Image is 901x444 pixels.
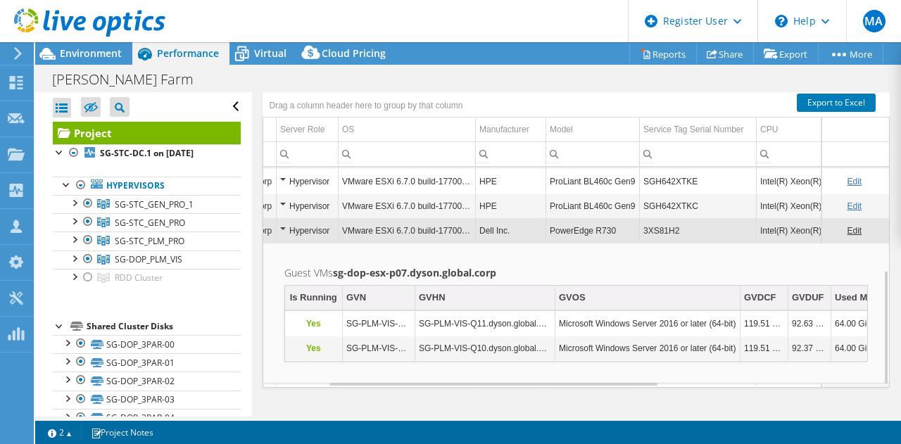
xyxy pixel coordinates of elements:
[53,195,241,213] a: SG-STC_GEN_PRO_1
[419,289,446,306] div: GVHN
[285,286,343,310] td: Is Running Column
[53,372,241,390] a: SG-DOP_3PAR-02
[115,272,163,284] span: RDD Cluster
[744,289,776,306] div: GVDCF
[476,194,546,218] td: Column Manufacturer, Value HPE
[53,213,241,231] a: SG-STC_GEN_PRO
[479,121,529,138] div: Manufacturer
[277,194,339,218] td: Column Server Role, Value Hypervisor
[640,169,757,194] td: Column Service Tag Serial Number, Value SGH642XTKE
[346,289,366,306] div: GVN
[285,336,343,361] td: Column Is Running, Value Yes
[343,286,415,310] td: GVN Column
[60,46,122,60] span: Environment
[546,169,640,194] td: Column Model, Value ProLiant BL460c Gen9
[46,72,215,87] h1: [PERSON_NAME] Farm
[775,15,788,27] svg: \n
[640,118,757,142] td: Service Tag Serial Number Column
[741,286,788,310] td: GVDCF Column
[339,141,476,166] td: Column OS, Filter cell
[640,194,757,218] td: Column Service Tag Serial Number, Value SGH642XTKC
[415,336,555,361] td: Column GVHN, Value SG-PLM-VIS-Q10.dyson.global.corp
[559,289,586,306] div: GVOS
[53,231,241,250] a: SG-STC_PLM_PRO
[342,121,354,138] div: OS
[339,218,476,243] td: Column OS, Value VMware ESXi 6.7.0 build-17700523
[115,217,185,229] span: SG-STC_GEN_PRO
[476,169,546,194] td: Column Manufacturer, Value HPE
[53,177,241,195] a: Hypervisors
[280,222,334,239] div: Hypervisor
[339,118,476,142] td: OS Column
[555,336,741,361] td: Column GVOS, Value Microsoft Windows Server 2016 or later (64-bit)
[280,173,334,190] div: Hypervisor
[818,43,883,65] a: More
[643,121,744,138] div: Service Tag Serial Number
[546,141,640,166] td: Column Model, Filter cell
[847,226,862,236] a: Edit
[115,198,194,210] span: SG-STC_GEN_PRO_1
[289,340,339,357] p: Yes
[788,336,831,361] td: Column GVDUF, Value 92.37 GiB
[115,253,182,265] span: SG-DOP_PLM_VIS
[280,121,325,138] div: Server Role
[333,266,496,279] b: sg-dop-esx-p07.dyson.global.corp
[339,169,476,194] td: Column OS, Value VMware ESXi 6.7.0 build-17700523
[847,201,862,211] a: Edit
[277,141,339,166] td: Column Server Role, Filter cell
[290,289,337,306] div: Is Running
[53,269,241,287] a: RDD Cluster
[277,218,339,243] td: Column Server Role, Value Hypervisor
[115,235,184,247] span: SG-STC_PLM_PRO
[640,141,757,166] td: Column Service Tag Serial Number, Filter cell
[343,312,415,336] td: Column GVN, Value SG-PLM-VIS-Q11
[555,286,741,310] td: GVOS Column
[546,218,640,243] td: Column Model, Value PowerEdge R730
[38,424,82,441] a: 2
[835,289,895,306] div: Used Memory
[760,121,778,138] div: CPU
[343,336,415,361] td: Column GVN, Value SG-PLM-VIS-Q10
[53,353,241,372] a: SG-DOP_3PAR-01
[284,285,869,362] div: Data grid
[415,286,555,310] td: GVHN Column
[81,424,163,441] a: Project Notes
[53,391,241,409] a: SG-DOP_3PAR-03
[415,312,555,336] td: Column GVHN, Value SG-PLM-VIS-Q11.dyson.global.corp
[289,315,339,332] p: Yes
[847,177,862,186] a: Edit
[546,118,640,142] td: Model Column
[788,286,831,310] td: GVDUF Column
[640,218,757,243] td: Column Service Tag Serial Number, Value 3XS81H2
[546,194,640,218] td: Column Model, Value ProLiant BL460c Gen9
[284,265,869,281] h2: Guest VMs
[476,118,546,142] td: Manufacturer Column
[753,43,819,65] a: Export
[788,312,831,336] td: Column GVDUF, Value 92.63 GiB
[285,312,343,336] td: Column Is Running, Value Yes
[277,169,339,194] td: Column Server Role, Value Hypervisor
[863,10,886,32] span: MA
[792,289,824,306] div: GVDUF
[157,46,219,60] span: Performance
[741,312,788,336] td: Column GVDCF, Value 119.51 GiB
[277,118,339,142] td: Server Role Column
[254,46,286,60] span: Virtual
[339,194,476,218] td: Column OS, Value VMware ESXi 6.7.0 build-17700523
[476,141,546,166] td: Column Manufacturer, Filter cell
[266,96,467,115] div: Drag a column header here to group by that column
[555,312,741,336] td: Column GVOS, Value Microsoft Windows Server 2016 or later (64-bit)
[741,336,788,361] td: Column GVDCF, Value 119.51 GiB
[629,43,697,65] a: Reports
[550,121,573,138] div: Model
[53,144,241,163] a: SG-STC-DC.1 on [DATE]
[100,147,194,159] b: SG-STC-DC.1 on [DATE]
[322,46,386,60] span: Cloud Pricing
[87,318,241,335] div: Shared Cluster Disks
[797,94,876,112] a: Export to Excel
[53,335,241,353] a: SG-DOP_3PAR-00
[53,122,241,144] a: Project
[53,409,241,427] a: SG-DOP_3PAR-04
[263,89,890,388] div: Data grid
[280,198,334,215] div: Hypervisor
